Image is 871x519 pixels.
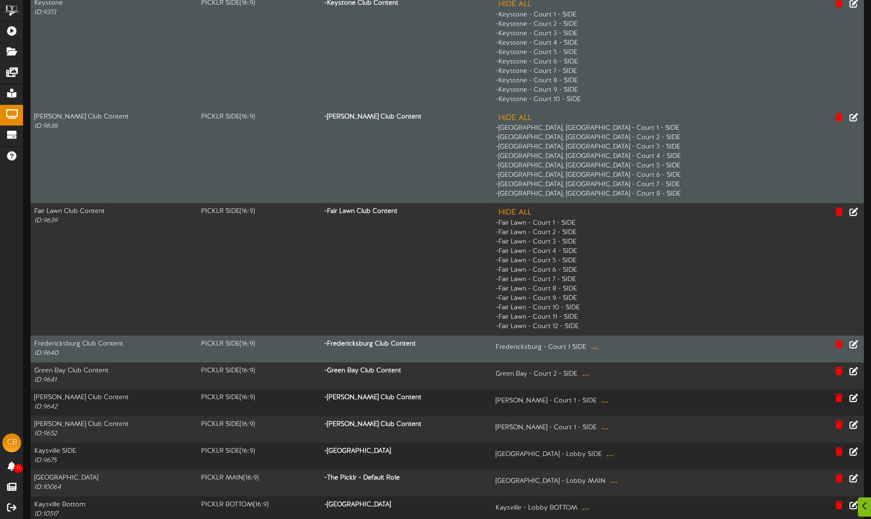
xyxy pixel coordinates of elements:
td: PICKLR SIDE ( 16:9 ) [197,416,320,443]
i: ID: 9639 [34,217,57,224]
td: PICKLR SIDE ( 16:9 ) [197,443,320,470]
th: - [GEOGRAPHIC_DATA] [320,443,492,470]
td: [PERSON_NAME] Club Content [31,108,197,203]
div: - [GEOGRAPHIC_DATA], [GEOGRAPHIC_DATA] - Court 1 - SIDE - [GEOGRAPHIC_DATA], [GEOGRAPHIC_DATA] - ... [496,112,803,199]
th: - Fair Lawn Club Content [320,203,492,336]
button: Hide All [496,207,534,219]
td: PICKLR SIDE ( 16:9 ) [197,203,320,336]
div: Kaysville - Lobby BOTTOM [496,500,803,515]
th: - [PERSON_NAME] Club Content [320,389,492,416]
i: ID: 9640 [34,350,58,357]
th: - [PERSON_NAME] Club Content [320,416,492,443]
td: PICKLR SIDE ( 16:9 ) [197,389,320,416]
td: Green Bay Club Content [31,362,197,389]
button: ... [604,447,616,461]
td: [GEOGRAPHIC_DATA] [31,470,197,496]
th: - Green Bay Club Content [320,362,492,389]
td: Fair Lawn Club Content [31,203,197,336]
div: CB [2,433,21,452]
span: 11 [14,464,23,473]
i: ID: 9638 [34,123,57,130]
td: Fredericksburg Club Content [31,336,197,362]
i: ID: 9675 [34,457,56,464]
td: [PERSON_NAME] Club Content [31,389,197,416]
button: ... [588,339,601,354]
td: PICKLR SIDE ( 16:9 ) [197,336,320,362]
i: ID: 10517 [34,511,58,518]
div: Green Bay - Court 2 - SIDE [496,366,803,381]
i: ID: 9373 [34,9,56,16]
button: ... [607,473,620,488]
th: - The Picklr - Default Role [320,470,492,496]
td: PICKLR MAIN ( 16:9 ) [197,470,320,496]
button: ... [579,500,592,515]
div: [PERSON_NAME] - Court 1 - SIDE [496,393,803,408]
td: Kaysville SIDE [31,443,197,470]
button: ... [599,393,611,408]
div: [PERSON_NAME] - Court 1 - SIDE [496,420,803,434]
th: - Fredericksburg Club Content [320,336,492,362]
button: ... [579,366,592,381]
td: PICKLR SIDE ( 16:9 ) [197,108,320,203]
td: [PERSON_NAME] Club Content [31,416,197,443]
div: - Fair Lawn - Court 1 - SIDE - Fair Lawn - Court 2 - SIDE - Fair Lawn - Court 3 - SIDE - Fair Law... [496,207,803,331]
th: - [PERSON_NAME] Club Content [320,108,492,203]
i: ID: 10064 [34,484,61,491]
div: [GEOGRAPHIC_DATA] - Lobby MAIN [496,473,803,488]
button: Hide All [496,112,534,124]
i: ID: 9641 [34,377,56,384]
i: ID: 9652 [34,430,57,437]
div: Fredericksburg - Court 1 SIDE [496,339,803,354]
button: ... [599,420,611,434]
i: ID: 9642 [34,403,57,410]
div: [GEOGRAPHIC_DATA] - Lobby SIDE [496,447,803,461]
td: PICKLR SIDE ( 16:9 ) [197,362,320,389]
